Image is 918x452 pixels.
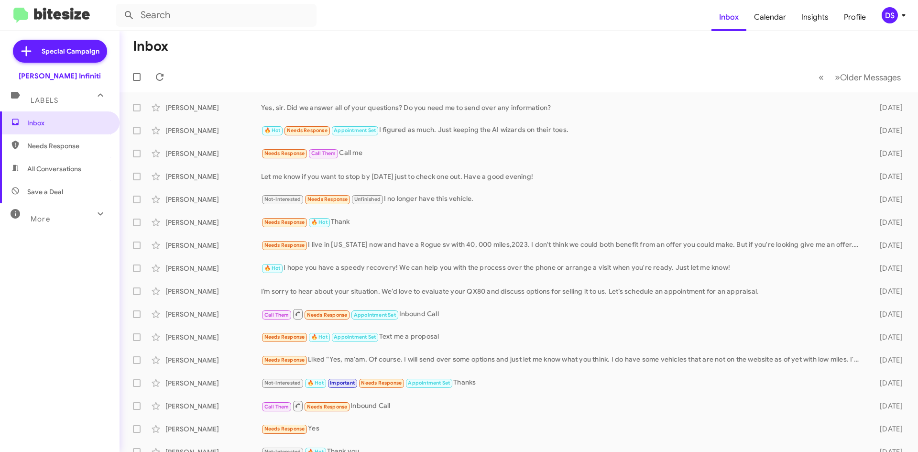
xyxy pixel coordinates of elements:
[864,401,910,411] div: [DATE]
[287,127,328,133] span: Needs Response
[264,150,305,156] span: Needs Response
[165,309,261,319] div: [PERSON_NAME]
[334,334,376,340] span: Appointment Set
[864,355,910,365] div: [DATE]
[261,331,864,342] div: Text me a proposal
[864,103,910,112] div: [DATE]
[311,150,336,156] span: Call Them
[264,357,305,363] span: Needs Response
[813,67,907,87] nav: Page navigation example
[864,218,910,227] div: [DATE]
[264,127,281,133] span: 🔥 Hot
[746,3,794,31] a: Calendar
[261,263,864,274] div: I hope you have a speedy recovery! We can help you with the process over the phone or arrange a v...
[711,3,746,31] a: Inbox
[864,378,910,388] div: [DATE]
[819,71,824,83] span: «
[864,309,910,319] div: [DATE]
[882,7,898,23] div: DS
[165,378,261,388] div: [PERSON_NAME]
[361,380,402,386] span: Needs Response
[27,164,81,174] span: All Conversations
[261,423,864,434] div: Yes
[261,148,864,159] div: Call me
[794,3,836,31] a: Insights
[261,172,864,181] div: Let me know if you want to stop by [DATE] just to check one out. Have a good evening!
[264,196,301,202] span: Not-Interested
[261,194,864,205] div: I no longer have this vehicle.
[264,334,305,340] span: Needs Response
[408,380,450,386] span: Appointment Set
[835,71,840,83] span: »
[864,195,910,204] div: [DATE]
[165,332,261,342] div: [PERSON_NAME]
[829,67,907,87] button: Next
[264,404,289,410] span: Call Them
[261,354,864,365] div: Liked “Yes, ma'am. Of course. I will send over some options and just let me know what you think. ...
[165,126,261,135] div: [PERSON_NAME]
[165,195,261,204] div: [PERSON_NAME]
[27,141,109,151] span: Needs Response
[307,380,324,386] span: 🔥 Hot
[330,380,355,386] span: Important
[261,217,864,228] div: Thank
[864,126,910,135] div: [DATE]
[311,334,328,340] span: 🔥 Hot
[334,127,376,133] span: Appointment Set
[836,3,874,31] a: Profile
[840,72,901,83] span: Older Messages
[264,265,281,271] span: 🔥 Hot
[264,426,305,432] span: Needs Response
[31,215,50,223] span: More
[864,287,910,296] div: [DATE]
[165,172,261,181] div: [PERSON_NAME]
[864,264,910,273] div: [DATE]
[133,39,168,54] h1: Inbox
[864,241,910,250] div: [DATE]
[165,241,261,250] div: [PERSON_NAME]
[864,424,910,434] div: [DATE]
[307,312,348,318] span: Needs Response
[42,46,99,56] span: Special Campaign
[165,287,261,296] div: [PERSON_NAME]
[261,287,864,296] div: I’m sorry to hear about your situation. We’d love to evaluate your QX80 and discuss options for s...
[13,40,107,63] a: Special Campaign
[354,196,381,202] span: Unfinished
[261,240,864,251] div: I live in [US_STATE] now and have a Rogue sv with 40, 000 miles,2023. I don't think we could both...
[307,404,348,410] span: Needs Response
[813,67,830,87] button: Previous
[311,219,328,225] span: 🔥 Hot
[354,312,396,318] span: Appointment Set
[165,218,261,227] div: [PERSON_NAME]
[874,7,907,23] button: DS
[27,118,109,128] span: Inbox
[307,196,348,202] span: Needs Response
[264,312,289,318] span: Call Them
[261,103,864,112] div: Yes, sir. Did we answer all of your questions? Do you need me to send over any information?
[261,308,864,320] div: Inbound Call
[165,355,261,365] div: [PERSON_NAME]
[864,172,910,181] div: [DATE]
[165,401,261,411] div: [PERSON_NAME]
[165,424,261,434] div: [PERSON_NAME]
[165,264,261,273] div: [PERSON_NAME]
[261,377,864,388] div: Thanks
[261,125,864,136] div: I figured as much. Just keeping the AI wizards on their toes.
[264,242,305,248] span: Needs Response
[19,71,101,81] div: [PERSON_NAME] Infiniti
[27,187,63,197] span: Save a Deal
[864,149,910,158] div: [DATE]
[31,96,58,105] span: Labels
[264,219,305,225] span: Needs Response
[116,4,317,27] input: Search
[864,332,910,342] div: [DATE]
[165,149,261,158] div: [PERSON_NAME]
[264,380,301,386] span: Not-Interested
[165,103,261,112] div: [PERSON_NAME]
[261,400,864,412] div: Inbound Call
